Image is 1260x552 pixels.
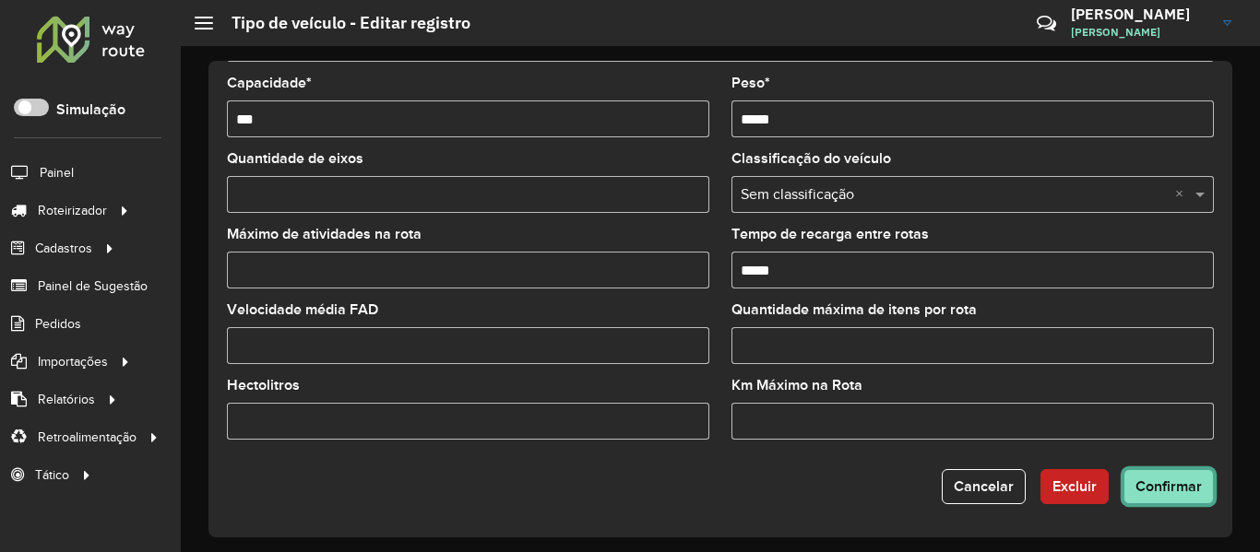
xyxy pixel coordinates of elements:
label: Quantidade máxima de itens por rota [731,299,977,321]
label: Tempo de recarga entre rotas [731,223,929,245]
label: Peso [731,72,770,94]
span: Excluir [1052,478,1097,494]
span: Pedidos [35,314,81,334]
a: Contato Rápido [1027,4,1066,43]
button: Confirmar [1123,469,1214,504]
label: Hectolitros [227,374,300,396]
label: Quantidade de eixos [227,147,363,170]
label: Km Máximo na Rota [731,374,862,396]
span: Tático [35,465,69,485]
h3: [PERSON_NAME] [1071,6,1209,23]
label: Capacidade [227,72,312,94]
h2: Tipo de veículo - Editar registro [213,13,470,33]
label: Simulação [56,99,125,121]
span: Retroalimentação [38,428,137,447]
span: Clear all [1175,183,1191,206]
label: Classificação do veículo [731,147,891,170]
span: Cancelar [954,478,1014,494]
span: [PERSON_NAME] [1071,24,1209,41]
span: Cadastros [35,239,92,258]
button: Cancelar [942,469,1026,504]
label: Velocidade média FAD [227,299,378,321]
span: Roteirizador [38,201,107,220]
span: Confirmar [1135,478,1202,494]
span: Painel [40,163,74,182]
label: Máximo de atividades na rota [227,223,422,245]
span: Relatórios [38,390,95,409]
span: Painel de Sugestão [38,276,148,296]
button: Excluir [1040,469,1109,504]
span: Importações [38,352,108,371]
